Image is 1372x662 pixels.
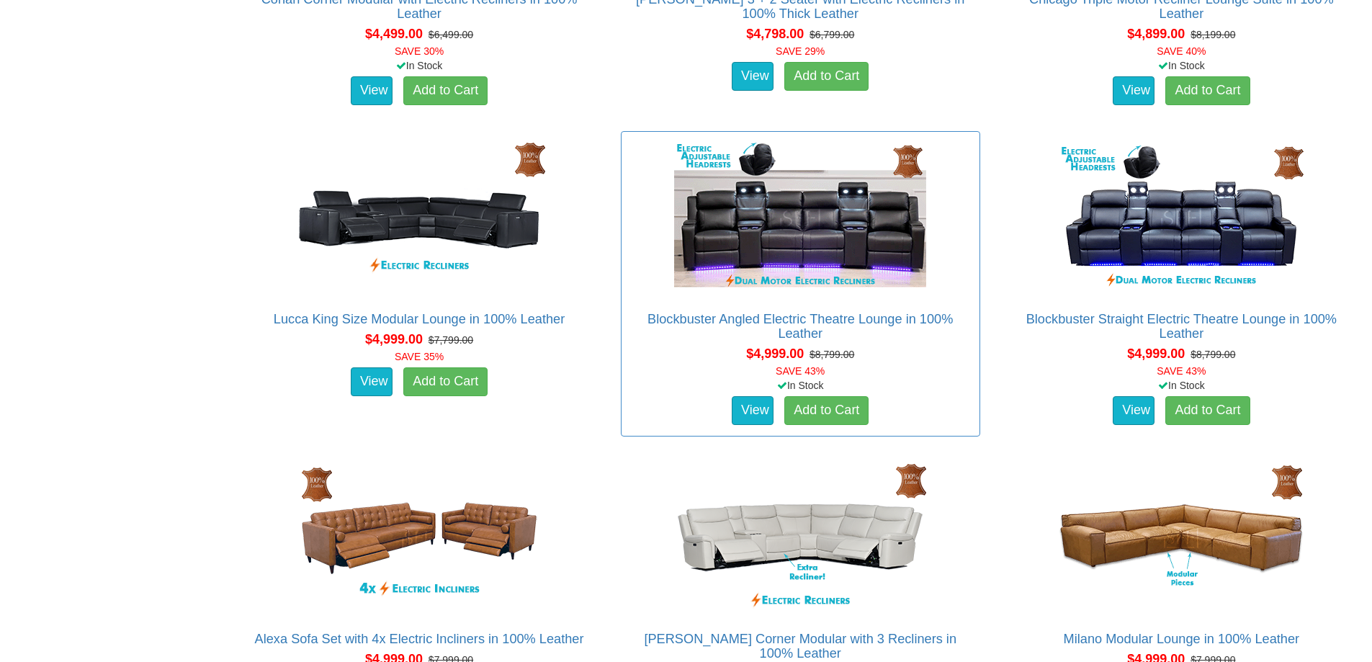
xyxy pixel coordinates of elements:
font: SAVE 29% [776,45,825,57]
span: $4,899.00 [1127,27,1185,41]
a: Add to Cart [403,367,488,396]
font: SAVE 40% [1157,45,1206,57]
span: $4,999.00 [746,346,804,361]
div: In Stock [999,58,1364,73]
a: [PERSON_NAME] Corner Modular with 3 Recliners in 100% Leather [644,632,956,661]
del: $6,799.00 [810,29,854,40]
a: Add to Cart [1165,76,1250,105]
a: View [351,76,393,105]
font: SAVE 35% [395,351,444,362]
a: Milano Modular Lounge in 100% Leather [1064,632,1300,646]
font: SAVE 43% [1157,365,1206,377]
span: $4,999.00 [1127,346,1185,361]
a: Add to Cart [1165,396,1250,425]
a: Alexa Sofa Set with 4x Electric Incliners in 100% Leather [255,632,584,646]
img: Santiago Corner Modular with 3 Recliners in 100% Leather [671,459,930,617]
font: SAVE 30% [395,45,444,57]
img: Lucca King Size Modular Lounge in 100% Leather [290,139,549,298]
a: View [1113,396,1154,425]
img: Milano Modular Lounge in 100% Leather [1052,459,1311,617]
del: $8,199.00 [1191,29,1235,40]
a: Blockbuster Angled Electric Theatre Lounge in 100% Leather [647,312,953,341]
span: $4,798.00 [746,27,804,41]
a: Add to Cart [403,76,488,105]
div: In Stock [999,378,1364,393]
a: View [351,367,393,396]
a: Blockbuster Straight Electric Theatre Lounge in 100% Leather [1026,312,1337,341]
font: SAVE 43% [776,365,825,377]
a: Add to Cart [784,62,869,91]
div: In Stock [236,58,601,73]
a: View [1113,76,1154,105]
span: $4,999.00 [365,332,423,346]
div: In Stock [618,378,983,393]
del: $6,499.00 [429,29,473,40]
del: $8,799.00 [810,349,854,360]
a: Lucca King Size Modular Lounge in 100% Leather [274,312,565,326]
span: $4,499.00 [365,27,423,41]
a: View [732,62,774,91]
img: Blockbuster Straight Electric Theatre Lounge in 100% Leather [1052,139,1311,298]
del: $8,799.00 [1191,349,1235,360]
a: View [732,396,774,425]
img: Alexa Sofa Set with 4x Electric Incliners in 100% Leather [290,459,549,617]
img: Blockbuster Angled Electric Theatre Lounge in 100% Leather [671,139,930,298]
a: Add to Cart [784,396,869,425]
del: $7,799.00 [429,334,473,346]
